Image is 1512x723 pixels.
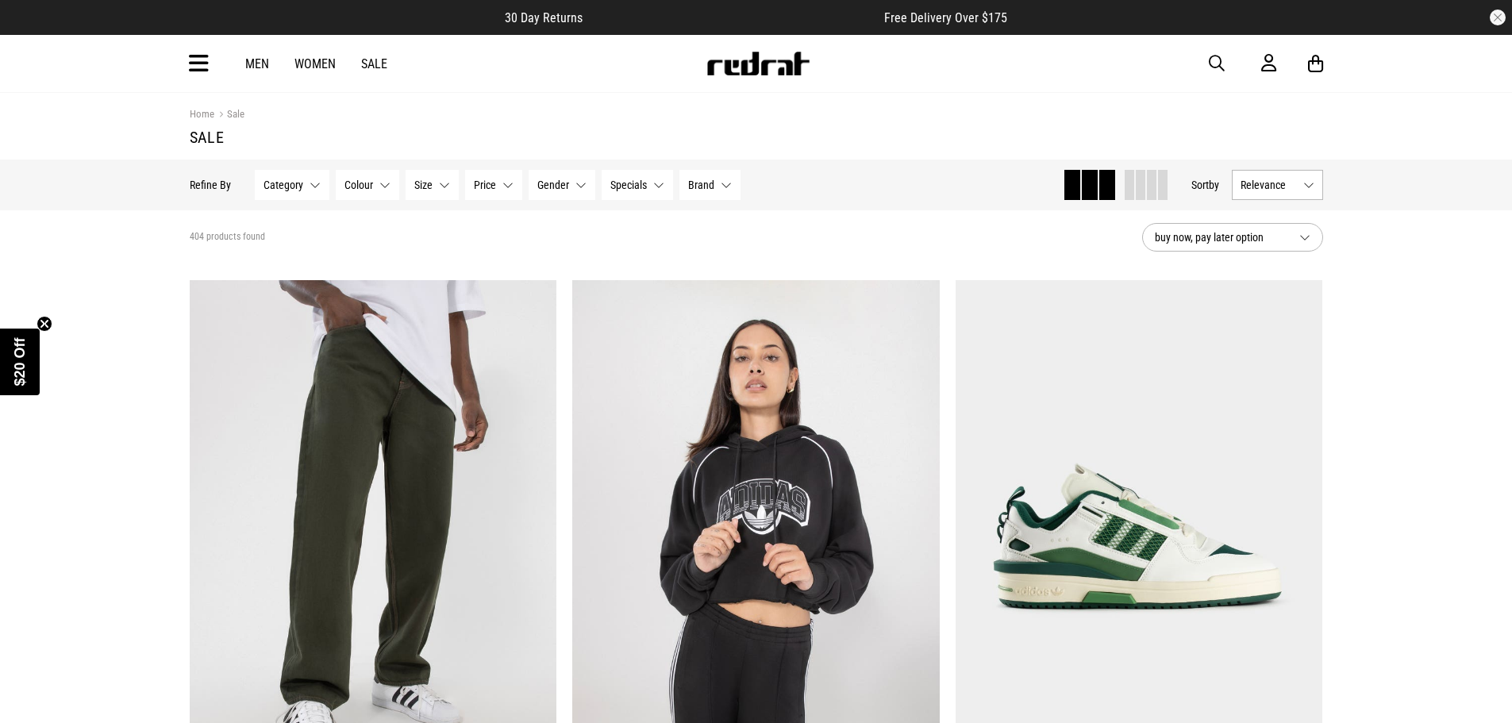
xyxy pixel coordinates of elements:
[344,179,373,191] span: Colour
[1155,228,1287,247] span: buy now, pay later option
[610,179,647,191] span: Specials
[190,108,214,120] a: Home
[37,316,52,332] button: Close teaser
[688,179,714,191] span: Brand
[414,179,433,191] span: Size
[1209,179,1219,191] span: by
[264,179,303,191] span: Category
[190,231,265,244] span: 404 products found
[474,179,496,191] span: Price
[614,10,852,25] iframe: Customer reviews powered by Trustpilot
[12,337,28,386] span: $20 Off
[190,128,1323,147] h1: Sale
[706,52,810,75] img: Redrat logo
[602,170,673,200] button: Specials
[537,179,569,191] span: Gender
[679,170,741,200] button: Brand
[406,170,459,200] button: Size
[336,170,399,200] button: Colour
[884,10,1007,25] span: Free Delivery Over $175
[214,108,244,123] a: Sale
[529,170,595,200] button: Gender
[505,10,583,25] span: 30 Day Returns
[245,56,269,71] a: Men
[190,179,231,191] p: Refine By
[1191,175,1219,194] button: Sortby
[1142,223,1323,252] button: buy now, pay later option
[255,170,329,200] button: Category
[294,56,336,71] a: Women
[361,56,387,71] a: Sale
[465,170,522,200] button: Price
[1241,179,1297,191] span: Relevance
[1232,170,1323,200] button: Relevance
